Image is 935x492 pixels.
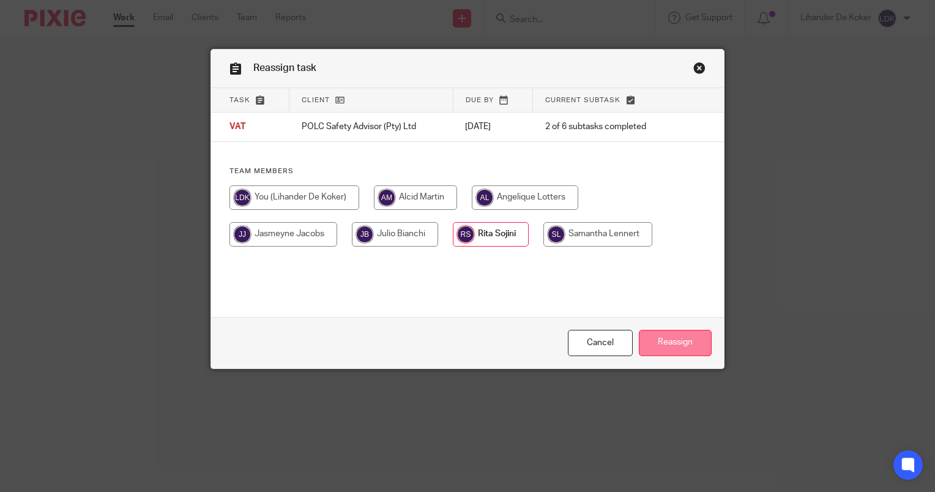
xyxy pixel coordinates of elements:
a: Close this dialog window [693,62,706,78]
span: Task [229,97,250,103]
span: Due by [466,97,494,103]
h4: Team members [229,166,706,176]
a: Close this dialog window [568,330,633,356]
span: Client [302,97,330,103]
span: Reassign task [253,63,316,73]
p: [DATE] [465,121,521,133]
td: 2 of 6 subtasks completed [533,113,681,142]
span: Current subtask [545,97,620,103]
input: Reassign [639,330,712,356]
span: VAT [229,123,246,132]
p: POLC Safety Advisor (Pty) Ltd [302,121,441,133]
